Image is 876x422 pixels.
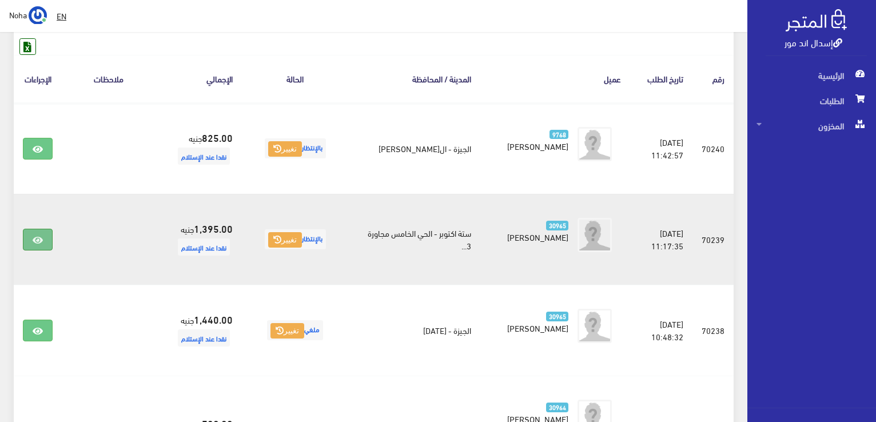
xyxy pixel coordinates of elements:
[630,194,692,285] td: [DATE] 11:17:35
[499,127,568,152] a: 9768 [PERSON_NAME]
[9,6,47,24] a: ... Noha
[692,55,734,102] th: رقم
[178,238,230,256] span: نقدا عند الإستلام
[267,320,323,340] span: ملغي
[194,312,233,327] strong: 1,440.00
[156,103,242,194] td: جنيه
[349,55,480,102] th: المدينة / المحافظة
[9,7,27,22] span: Noha
[480,55,630,102] th: عميل
[747,88,876,113] a: الطلبات
[29,6,47,25] img: ...
[14,55,62,102] th: الإجراءات
[270,323,304,339] button: تغيير
[756,63,867,88] span: الرئيسية
[156,194,242,285] td: جنيه
[756,88,867,113] span: الطلبات
[202,130,233,145] strong: 825.00
[349,194,480,285] td: ستة اكتوبر - الحي الخامس مجاورة 3...
[578,218,612,252] img: avatar.png
[630,55,692,102] th: تاريخ الطلب
[578,309,612,343] img: avatar.png
[747,63,876,88] a: الرئيسية
[499,218,568,243] a: 30965 [PERSON_NAME]
[268,232,302,248] button: تغيير
[178,148,230,165] span: نقدا عند الإستلام
[268,141,302,157] button: تغيير
[747,113,876,138] a: المخزون
[349,285,480,376] td: الجيزة - [DATE]
[756,113,867,138] span: المخزون
[499,309,568,334] a: 30965 [PERSON_NAME]
[692,194,734,285] td: 70239
[57,9,66,23] u: EN
[242,55,349,102] th: الحالة
[178,329,230,347] span: نقدا عند الإستلام
[630,285,692,376] td: [DATE] 10:48:32
[546,403,568,412] span: 30964
[265,138,326,158] span: بالإنتظار
[507,138,568,154] span: [PERSON_NAME]
[156,55,242,102] th: اﻹجمالي
[546,312,568,321] span: 30965
[692,103,734,194] td: 70240
[507,229,568,245] span: [PERSON_NAME]
[785,34,842,50] a: إسدال اند مور
[507,320,568,336] span: [PERSON_NAME]
[578,127,612,161] img: avatar.png
[786,9,847,31] img: .
[692,285,734,376] td: 70238
[265,229,326,249] span: بالإنتظار
[550,130,568,140] span: 9768
[156,285,242,376] td: جنيه
[546,221,568,230] span: 30965
[349,103,480,194] td: الجيزة - ال[PERSON_NAME]
[630,103,692,194] td: [DATE] 11:42:57
[62,55,156,102] th: ملاحظات
[14,344,57,387] iframe: Drift Widget Chat Controller
[194,221,233,236] strong: 1,395.00
[52,6,71,26] a: EN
